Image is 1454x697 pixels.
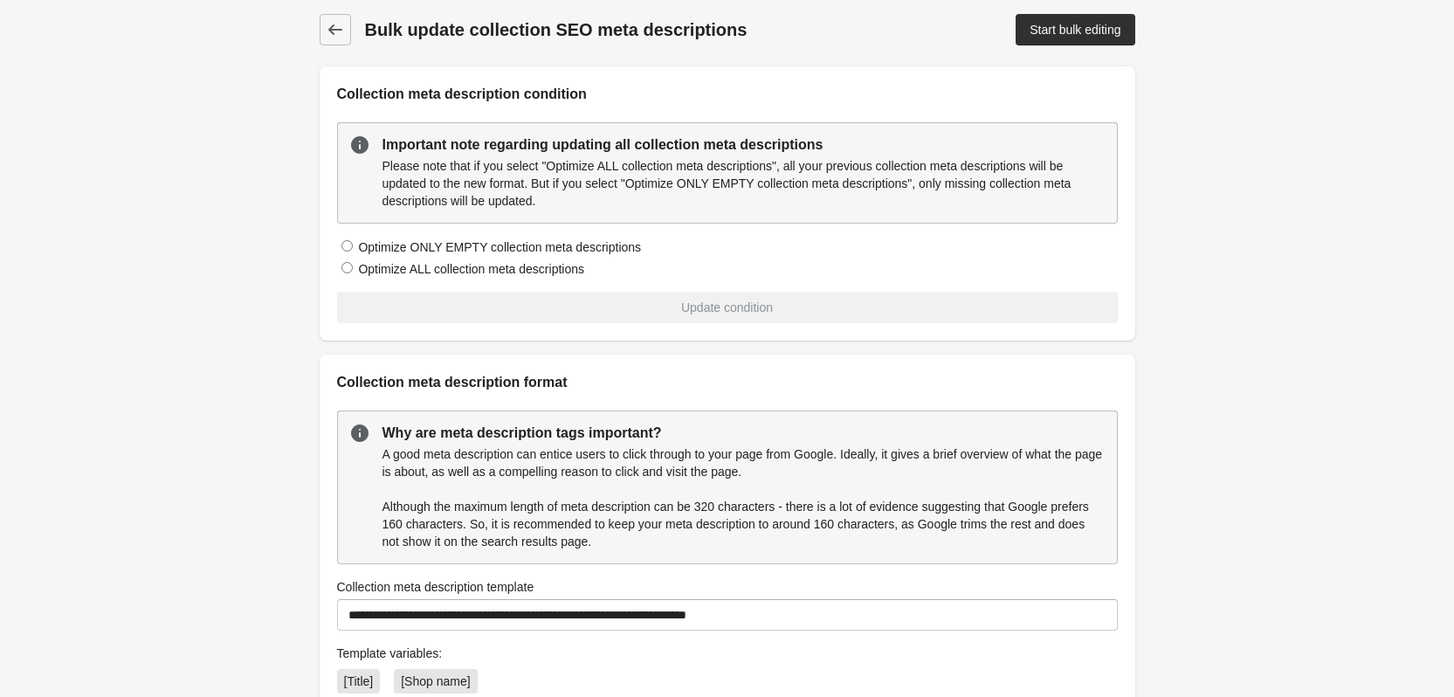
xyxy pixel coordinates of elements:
label: Optimize ALL collection meta descriptions [358,262,584,276]
label: Collection meta description template [337,578,534,596]
p: Please note that if you select "Optimize ALL collection meta descriptions", all your previous col... [382,157,1104,210]
p: Important note regarding updating all collection meta descriptions [382,135,1104,155]
div: Start bulk editing [1030,23,1120,37]
h1: Bulk update collection SEO meta descriptions [365,17,868,42]
label: Optimize ONLY EMPTY collection meta descriptions [358,240,641,254]
span: [Title] [344,674,374,688]
p: Although the maximum length of meta description can be 320 characters - there is a lot of evidenc... [382,498,1104,550]
span: [Shop name] [401,674,470,688]
a: Start bulk editing [1016,14,1134,45]
h2: Collection meta description condition [337,84,1118,105]
h2: Collection meta description format [337,372,1118,393]
p: Why are meta description tags important? [382,423,1104,444]
p: A good meta description can entice users to click through to your page from Google. Ideally, it g... [382,445,1104,480]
